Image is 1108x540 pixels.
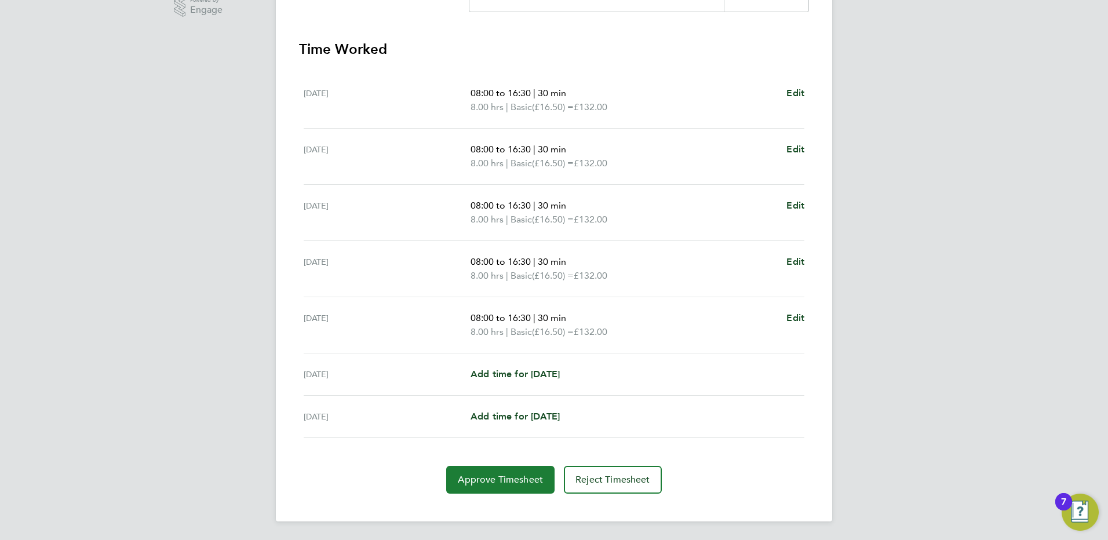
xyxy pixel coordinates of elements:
a: Edit [786,311,804,325]
a: Add time for [DATE] [471,410,560,424]
span: 08:00 to 16:30 [471,200,531,211]
div: [DATE] [304,143,471,170]
span: | [533,87,535,98]
span: 8.00 hrs [471,158,504,169]
div: [DATE] [304,255,471,283]
span: 8.00 hrs [471,101,504,112]
span: 8.00 hrs [471,214,504,225]
span: 8.00 hrs [471,270,504,281]
span: | [506,270,508,281]
span: Edit [786,144,804,155]
span: (£16.50) = [532,326,574,337]
span: Add time for [DATE] [471,368,560,380]
span: 08:00 to 16:30 [471,87,531,98]
span: £132.00 [574,158,607,169]
span: | [506,326,508,337]
a: Edit [786,255,804,269]
a: Edit [786,143,804,156]
span: | [533,312,535,323]
span: Basic [511,156,532,170]
span: 30 min [538,144,566,155]
div: [DATE] [304,311,471,339]
span: 30 min [538,200,566,211]
a: Edit [786,199,804,213]
span: Add time for [DATE] [471,411,560,422]
div: [DATE] [304,410,471,424]
span: | [533,256,535,267]
span: | [506,158,508,169]
span: (£16.50) = [532,270,574,281]
div: [DATE] [304,86,471,114]
h3: Time Worked [299,40,809,59]
span: 08:00 to 16:30 [471,256,531,267]
button: Reject Timesheet [564,466,662,494]
span: Reject Timesheet [575,474,650,486]
span: £132.00 [574,326,607,337]
span: 30 min [538,312,566,323]
span: Basic [511,269,532,283]
span: (£16.50) = [532,214,574,225]
span: Basic [511,100,532,114]
button: Approve Timesheet [446,466,555,494]
span: 08:00 to 16:30 [471,312,531,323]
div: 7 [1061,502,1066,517]
div: [DATE] [304,367,471,381]
span: Basic [511,325,532,339]
span: Edit [786,200,804,211]
span: Engage [190,5,223,15]
span: | [533,200,535,211]
span: 08:00 to 16:30 [471,144,531,155]
span: Edit [786,312,804,323]
span: Edit [786,87,804,98]
span: 30 min [538,256,566,267]
span: £132.00 [574,101,607,112]
span: | [533,144,535,155]
span: | [506,101,508,112]
button: Open Resource Center, 7 new notifications [1062,494,1099,531]
span: £132.00 [574,270,607,281]
span: | [506,214,508,225]
a: Add time for [DATE] [471,367,560,381]
span: 8.00 hrs [471,326,504,337]
span: Basic [511,213,532,227]
span: 30 min [538,87,566,98]
span: (£16.50) = [532,101,574,112]
span: Approve Timesheet [458,474,543,486]
div: [DATE] [304,199,471,227]
span: £132.00 [574,214,607,225]
span: (£16.50) = [532,158,574,169]
a: Edit [786,86,804,100]
span: Edit [786,256,804,267]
